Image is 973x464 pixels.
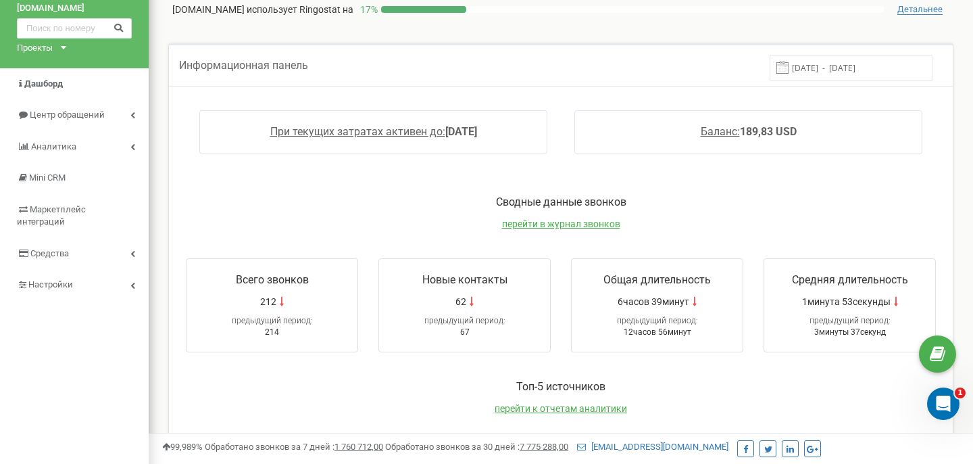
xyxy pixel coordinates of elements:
[496,195,626,208] span: Сводные данные звонков
[618,295,689,308] span: 6часов 39минут
[205,442,383,452] span: Обработано звонков за 7 дней :
[31,141,76,152] span: Аналитика
[495,403,627,414] a: перейти к отчетам аналитики
[29,172,66,183] span: Mini CRM
[502,218,620,229] a: перейти в журнал звонков
[179,59,308,72] span: Информационная панель
[24,78,63,89] span: Дашборд
[17,18,132,39] input: Поиск по номеру
[617,316,698,325] span: предыдущий период:
[334,442,383,452] u: 1 760 712,00
[260,295,276,308] span: 212
[30,110,105,120] span: Центр обращений
[701,125,797,138] a: Баланс:189,83 USD
[927,388,959,420] iframe: Intercom live chat
[422,273,507,286] span: Новые контакты
[265,327,279,337] span: 214
[802,295,891,308] span: 1минута 53секунды
[792,273,908,286] span: Средняя длительность
[814,327,886,337] span: 3минуты 37секунд
[516,380,605,393] span: Toп-5 источников
[520,442,568,452] u: 7 775 288,00
[30,248,69,258] span: Средства
[270,125,445,138] span: При текущих затратах активен до:
[162,442,203,452] span: 99,989%
[232,316,313,325] span: предыдущий период:
[17,42,53,55] div: Проекты
[236,273,309,286] span: Всего звонков
[455,295,466,308] span: 62
[603,273,711,286] span: Общая длительность
[172,3,353,16] p: [DOMAIN_NAME]
[955,388,966,398] span: 1
[28,279,73,289] span: Настройки
[353,3,381,16] p: 17 %
[270,125,477,138] a: При текущих затратах активен до:[DATE]
[897,4,943,15] span: Детальнее
[809,316,891,325] span: предыдущий период:
[624,327,691,337] span: 12часов 56минут
[247,4,353,15] span: использует Ringostat на
[701,125,740,138] span: Баланс:
[17,204,86,227] span: Маркетплейс интеграций
[17,2,132,15] a: [DOMAIN_NAME]
[385,442,568,452] span: Обработано звонков за 30 дней :
[577,442,728,452] a: [EMAIL_ADDRESS][DOMAIN_NAME]
[460,327,470,337] span: 67
[424,316,505,325] span: предыдущий период:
